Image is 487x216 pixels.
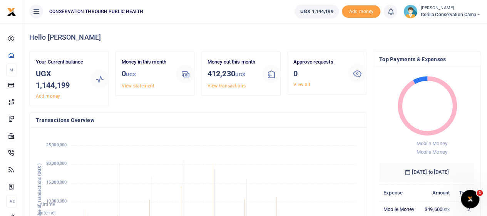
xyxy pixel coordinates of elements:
[36,58,84,66] p: Your Current balance
[235,72,245,77] small: UGX
[122,68,170,80] h3: 0
[416,141,447,146] span: Mobile Money
[46,199,67,204] tspan: 10,000,000
[293,58,342,66] p: Approve requests
[461,190,479,208] iframe: Intercom live chat
[379,55,474,64] h4: Top Payments & Expenses
[6,64,17,76] li: M
[379,163,474,181] h6: [DATE] to [DATE]
[442,208,450,212] small: UGX
[342,5,380,18] span: Add money
[293,82,310,87] a: View all
[403,5,417,18] img: profile-user
[36,68,84,91] h3: UGX 1,144,199
[342,8,380,14] a: Add money
[122,58,170,66] p: Money in this month
[40,202,55,207] span: Airtime
[420,5,481,12] small: [PERSON_NAME]
[36,94,60,99] a: Add money
[46,161,67,166] tspan: 20,000,000
[208,83,246,89] a: View transactions
[122,83,154,89] a: View statement
[295,5,339,18] a: UGX 1,144,199
[46,8,146,15] span: CONSERVATION THROUGH PUBLIC HEALTH
[46,142,67,147] tspan: 25,000,000
[7,7,16,17] img: logo-small
[36,116,360,124] h4: Transactions Overview
[291,5,342,18] li: Wallet ballance
[420,184,454,201] th: Amount
[420,11,481,18] span: Gorilla Conservation Camp
[293,68,342,79] h3: 0
[126,72,136,77] small: UGX
[40,210,56,216] span: Internet
[379,184,420,201] th: Expense
[416,149,447,155] span: Mobile Money
[403,5,481,18] a: profile-user [PERSON_NAME] Gorilla Conservation Camp
[29,33,481,42] h4: Hello [PERSON_NAME]
[477,190,483,196] span: 1
[208,68,256,80] h3: 412,230
[208,58,256,66] p: Money out this month
[454,184,474,201] th: Txns
[342,5,380,18] li: Toup your wallet
[7,8,16,14] a: logo-small logo-large logo-large
[46,180,67,185] tspan: 15,000,000
[6,195,17,208] li: Ac
[300,8,333,15] span: UGX 1,144,199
